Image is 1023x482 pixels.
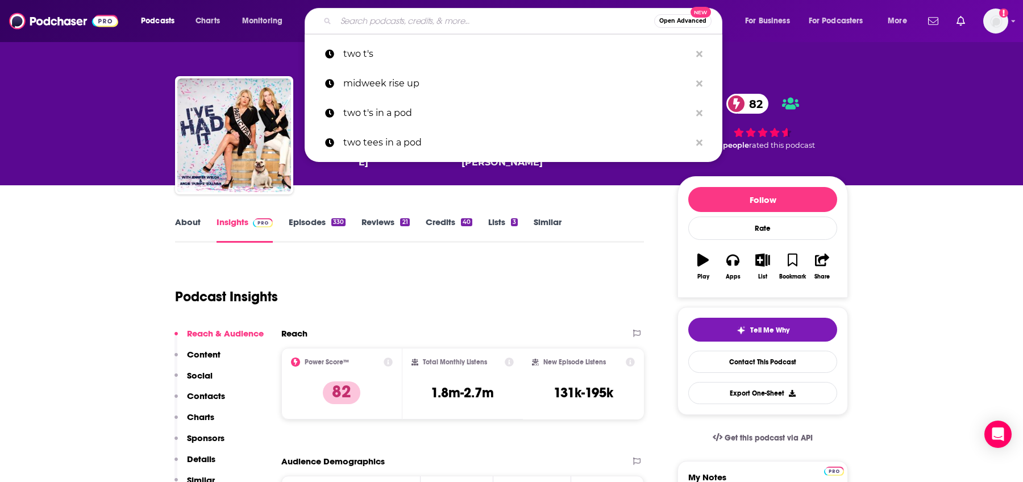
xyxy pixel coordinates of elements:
img: I've Had It [177,78,291,192]
span: For Business [745,13,790,29]
div: 82 26 peoplerated this podcast [677,86,848,157]
button: Content [174,349,221,370]
a: two t's [305,39,722,69]
a: Show notifications dropdown [952,11,970,31]
span: rated this podcast [749,141,815,149]
p: Sponsors [187,433,224,443]
h2: Reach [281,328,307,339]
div: 3 [511,218,518,226]
img: User Profile [983,9,1008,34]
p: Charts [187,412,214,422]
p: Contacts [187,390,225,401]
p: two t's [343,39,691,69]
button: Bookmark [777,246,807,287]
span: Podcasts [141,13,174,29]
a: Similar [534,217,562,243]
img: Podchaser - Follow, Share and Rate Podcasts [9,10,118,32]
div: 21 [400,218,409,226]
button: Charts [174,412,214,433]
button: Play [688,246,718,287]
button: open menu [737,12,804,30]
button: Social [174,370,213,391]
div: Rate [688,217,837,240]
a: midweek rise up [305,69,722,98]
a: Pro website [824,465,844,476]
span: Get this podcast via API [725,433,813,443]
button: Share [808,246,837,287]
p: Details [187,454,215,464]
p: Social [187,370,213,381]
span: Logged in as kate.duboisARM [983,9,1008,34]
a: Charts [188,12,227,30]
button: Follow [688,187,837,212]
div: Search podcasts, credits, & more... [315,8,733,34]
p: midweek rise up [343,69,691,98]
p: two tees in a pod [343,128,691,157]
h1: Podcast Insights [175,288,278,305]
input: Search podcasts, credits, & more... [336,12,654,30]
span: Monitoring [242,13,282,29]
h2: New Episode Listens [543,358,606,366]
button: List [748,246,777,287]
button: open menu [234,12,297,30]
div: 330 [331,218,346,226]
button: Show profile menu [983,9,1008,34]
a: InsightsPodchaser Pro [217,217,273,243]
span: New [691,7,711,18]
button: Sponsors [174,433,224,454]
span: For Podcasters [809,13,863,29]
div: Bookmark [779,273,806,280]
img: tell me why sparkle [737,326,746,335]
h2: Total Monthly Listens [423,358,487,366]
span: 82 [738,94,768,114]
a: Contact This Podcast [688,351,837,373]
button: Apps [718,246,747,287]
button: open menu [880,12,921,30]
p: two t's in a pod [343,98,691,128]
p: Content [187,349,221,360]
button: Details [174,454,215,475]
span: Tell Me Why [750,326,789,335]
button: Export One-Sheet [688,382,837,404]
h2: Power Score™ [305,358,349,366]
p: 82 [323,381,360,404]
button: tell me why sparkleTell Me Why [688,318,837,342]
button: Contacts [174,390,225,412]
svg: Add a profile image [999,9,1008,18]
span: Charts [196,13,220,29]
div: Play [697,273,709,280]
img: Podchaser Pro [824,467,844,476]
h3: 131k-195k [554,384,613,401]
a: Reviews21 [361,217,409,243]
p: Reach & Audience [187,328,264,339]
a: Episodes330 [289,217,346,243]
div: List [758,273,767,280]
button: Open AdvancedNew [654,14,712,28]
a: Get this podcast via API [704,424,822,452]
div: Open Intercom Messenger [984,421,1012,448]
button: Reach & Audience [174,328,264,349]
span: Open Advanced [659,18,706,24]
a: Credits40 [426,217,472,243]
a: 82 [726,94,768,114]
a: Show notifications dropdown [924,11,943,31]
span: More [888,13,907,29]
a: two tees in a pod [305,128,722,157]
img: Podchaser Pro [253,218,273,227]
a: Lists3 [488,217,518,243]
a: About [175,217,201,243]
button: open menu [801,12,880,30]
h3: 1.8m-2.7m [431,384,494,401]
h2: Audience Demographics [281,456,385,467]
div: 40 [461,218,472,226]
div: Apps [726,273,741,280]
span: 26 people [712,141,749,149]
div: Share [814,273,830,280]
button: open menu [133,12,189,30]
a: two t's in a pod [305,98,722,128]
